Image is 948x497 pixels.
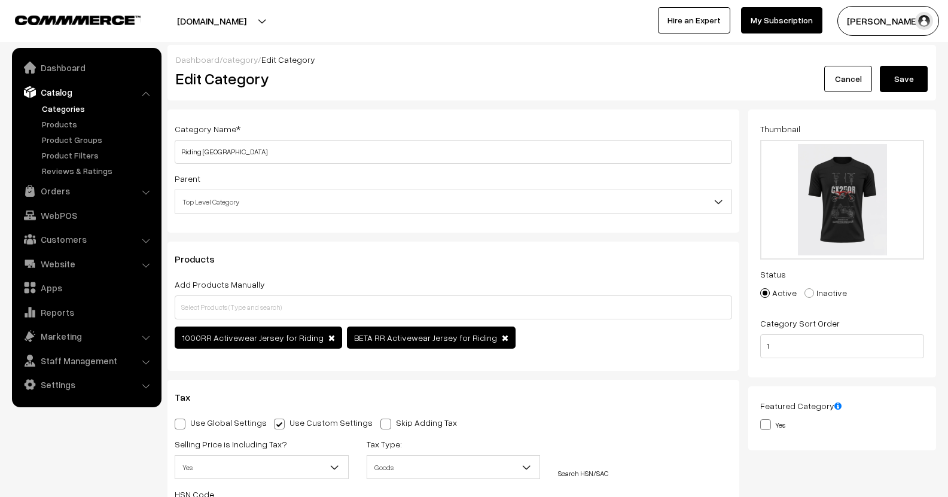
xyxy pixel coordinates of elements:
span: Yes [175,455,349,479]
div: / / [176,53,928,66]
a: Settings [15,374,157,395]
label: Inactive [804,286,847,299]
label: Yes [760,418,785,431]
button: [PERSON_NAME] [837,6,939,36]
label: Category Sort Order [760,317,840,330]
input: Select Products (Type and search) [175,295,732,319]
button: Save [880,66,928,92]
a: Orders [15,180,157,202]
h2: Edit Category [176,69,735,88]
span: 1000RR Activewear Jersey for Riding [182,333,324,343]
label: Status [760,268,786,280]
a: category [222,54,258,65]
label: Featured Category [760,400,842,412]
a: Hire an Expert [658,7,730,33]
label: Tax Type: [367,438,402,450]
a: Search HSN/SAC [558,469,608,478]
label: Use Global Settings [175,416,267,429]
a: Dashboard [176,54,220,65]
a: WebPOS [15,205,157,226]
a: Product Filters [39,149,157,161]
label: Parent [175,172,200,185]
a: COMMMERCE [15,12,120,26]
a: Customers [15,228,157,250]
button: [DOMAIN_NAME] [135,6,288,36]
a: Apps [15,277,157,298]
label: Thumbnail [760,123,800,135]
a: Cancel [824,66,872,92]
span: Goods [367,455,541,479]
a: Product Groups [39,133,157,146]
span: Yes [175,457,348,478]
a: Marketing [15,325,157,347]
span: Products [175,253,229,265]
label: Selling Price is Including Tax? [175,438,287,450]
a: Staff Management [15,350,157,371]
a: Website [15,253,157,275]
label: Use Custom Settings [274,416,379,429]
span: Top Level Category [175,190,732,214]
span: Edit Category [261,54,315,65]
span: Goods [367,457,540,478]
img: user [915,12,933,30]
a: Reports [15,301,157,323]
label: Add Products Manually [175,278,265,291]
label: Category Name [175,123,240,135]
a: My Subscription [741,7,822,33]
input: Category Name [175,140,732,164]
a: Reviews & Ratings [39,164,157,177]
input: Enter Number [760,334,924,358]
span: Tax [175,391,205,403]
p: Skip Adding Tax [396,417,457,428]
span: Top Level Category [175,191,731,212]
a: Catalog [15,81,157,103]
a: Products [39,118,157,130]
span: BETA RR Activewear Jersey for Riding [354,333,497,343]
a: Dashboard [15,57,157,78]
label: Active [760,286,797,299]
a: Categories [39,102,157,115]
img: COMMMERCE [15,16,141,25]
